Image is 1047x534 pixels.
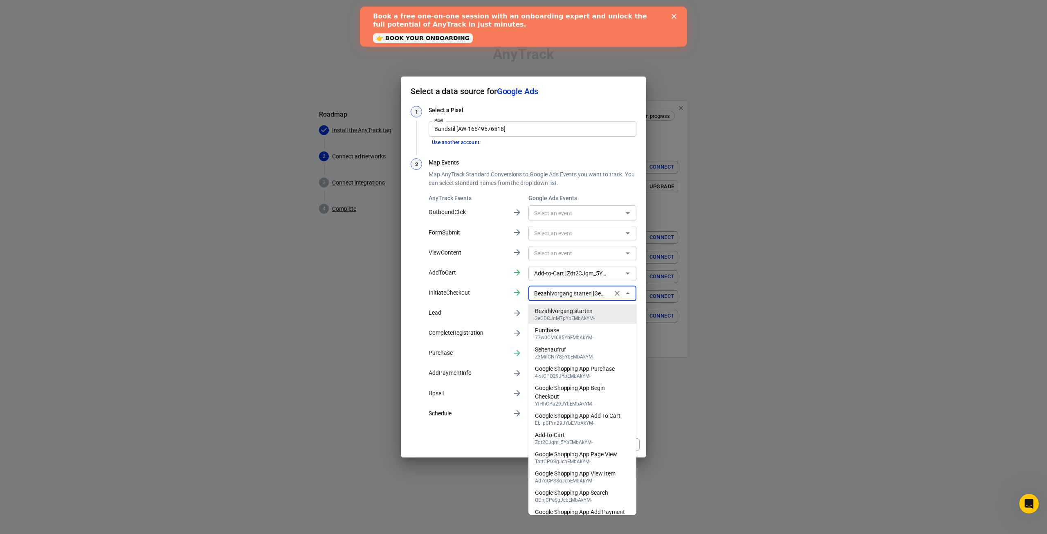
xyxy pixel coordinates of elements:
h3: Map Events [429,158,636,167]
div: TattCPGSgJcbEMbAkYM- [535,459,617,464]
p: CompleteRegistration [429,329,506,337]
div: Add-to-Cart [535,431,593,439]
button: Clear [611,288,623,299]
p: ViewContent [429,248,506,257]
input: Type to search [431,124,633,134]
h3: Select a Pixel [429,106,636,115]
div: 1 [411,106,422,117]
div: Seitenaufruf [535,345,594,354]
div: Google Shopping App View Item [535,469,616,478]
span: Google Ads [497,86,538,96]
div: Bezahlvorgang starten [535,307,595,315]
div: 4-stCPO29JYbEMbAkYM- [535,373,615,379]
p: OutboundClick [429,208,506,216]
div: Google Shopping App Purchase [535,365,615,373]
div: Google Shopping App Page View [535,450,617,459]
input: Select an event [531,288,610,299]
label: Pixel [434,117,443,124]
p: AddToCart [429,268,506,277]
p: Lead [429,309,506,317]
p: AddPaymentInfo [429,369,506,377]
button: Open [622,207,634,219]
p: Map AnyTrack Standard Conversions to Google Ads Events you want to track. You can select standard... [429,170,636,187]
button: Use another account [429,138,483,147]
p: InitiateCheckout [429,288,506,297]
div: Google Shopping App Search [535,489,608,497]
div: 2 [411,158,422,170]
button: Open [622,228,634,239]
input: Select an event [531,208,620,218]
div: Z3MnCNrY85YbEMbAkYM- [535,354,594,360]
input: Select an event [531,228,620,239]
div: YfHhCPa29JYbEMbAkYM- [535,401,630,407]
div: Google Shopping App Add Payment Info [535,508,630,525]
div: 77w0CMi685YbEMbAkYM- [535,335,593,340]
p: Schedule [429,409,506,418]
iframe: Intercom live chat banner [360,7,687,47]
input: Select an event [531,268,610,279]
h6: Google Ads Events [528,194,636,202]
p: Upsell [429,389,506,398]
div: Ad7dCPSSgJcbEMbAkYM- [535,478,616,484]
div: Zdt2CJqm_5YbEMbAkYM- [535,439,593,445]
div: Google Shopping App Begin Checkout [535,384,630,401]
button: Open [622,268,634,279]
button: Close [622,288,634,299]
div: Google Shopping App Add To Cart [535,412,620,420]
p: FormSubmit [429,228,506,237]
iframe: Intercom live chat [1019,494,1039,514]
input: Select an event [531,248,620,259]
h6: AnyTrack Events [429,194,506,202]
p: Purchase [429,349,506,357]
div: Purchase [535,326,593,335]
div: Eb_pCPm29JYbEMbAkYM- [535,420,620,426]
div: ODnjCPeSgJcbEMbAkYM- [535,497,608,503]
button: Open [622,248,634,259]
h2: Select a data source for [401,77,646,106]
div: 3eGDCJnM7pYbEMbAkYM- [535,315,595,321]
